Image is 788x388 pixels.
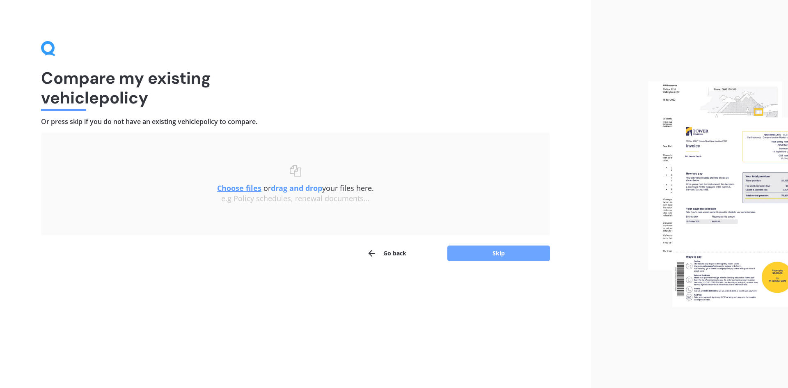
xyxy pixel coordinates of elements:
span: or your files here. [217,183,374,193]
button: Go back [367,245,406,262]
img: files.webp [648,81,788,307]
u: Choose files [217,183,261,193]
h4: Or press skip if you do not have an existing vehicle policy to compare. [41,117,550,126]
button: Skip [447,246,550,261]
h1: Compare my existing vehicle policy [41,68,550,108]
div: e.g Policy schedules, renewal documents... [57,194,534,203]
b: drag and drop [271,183,322,193]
